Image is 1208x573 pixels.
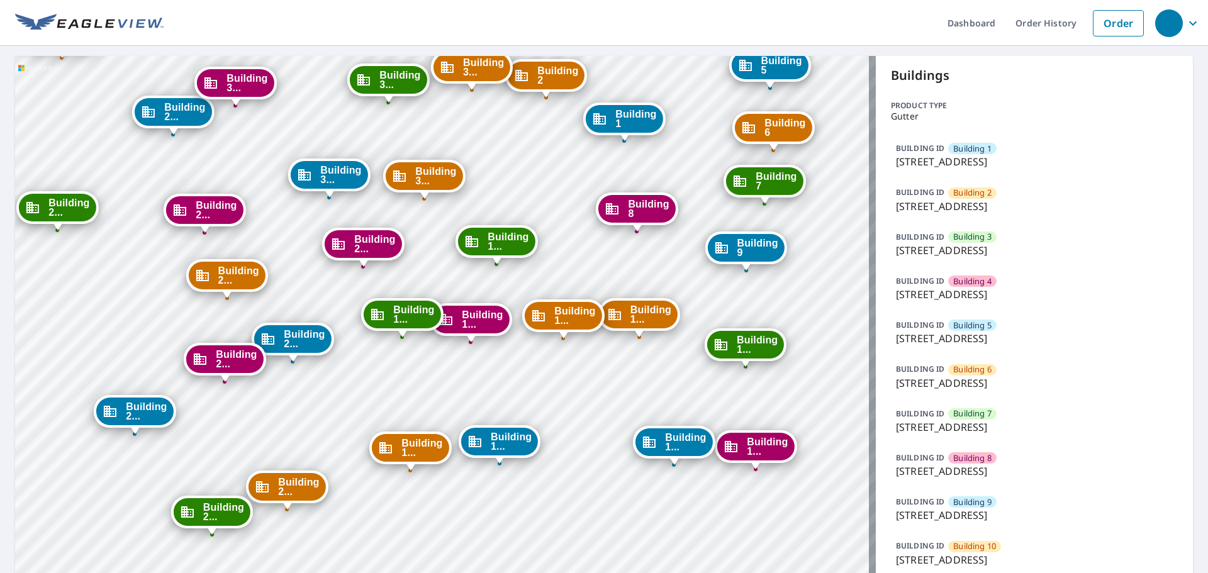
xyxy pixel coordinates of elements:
[665,433,706,452] span: Building 1...
[596,192,678,231] div: Dropped pin, building Building 8, Commercial property, 7627 East 37th Street North Wichita, KS 67226
[737,335,778,354] span: Building 1...
[164,194,245,233] div: Dropped pin, building Building 28, Commercial property, 7627 East 37th Street North Wichita, KS 6...
[132,96,214,135] div: Dropped pin, building Building 29, Commercial property, 7627 East 37th Street North Wichita, KS 6...
[896,287,1173,302] p: [STREET_ADDRESS]
[896,420,1173,435] p: [STREET_ADDRESS]
[747,437,788,456] span: Building 1...
[724,165,805,204] div: Dropped pin, building Building 7, Commercial property, 7627 East 37th Street North Wichita, KS 67226
[505,59,587,98] div: Dropped pin, building Building 2, Commercial property, 7627 East 37th Street North Wichita, KS 67226
[383,160,465,199] div: Dropped pin, building Building 34, Commercial property, 7627 East 37th Street North Wichita, KS 6...
[463,58,504,77] span: Building 3...
[896,187,944,197] p: BUILDING ID
[761,56,802,75] span: Building 5
[196,201,237,220] span: Building 2...
[583,103,665,142] div: Dropped pin, building Building 1, Commercial property, 7627 East 37th Street North Wichita, KS 67226
[896,496,944,507] p: BUILDING ID
[896,320,944,330] p: BUILDING ID
[891,111,1178,121] p: Gutter
[246,470,328,509] div: Dropped pin, building Building 22, Commercial property, 7627 East 37th Street North Wichita, KS 6...
[615,109,656,128] span: Building 1
[896,275,944,286] p: BUILDING ID
[705,231,786,270] div: Dropped pin, building Building 9, Commercial property, 7627 East 37th Street North Wichita, KS 67226
[953,275,992,287] span: Building 4
[732,111,814,150] div: Dropped pin, building Building 6, Commercial property, 7627 East 37th Street North Wichita, KS 67226
[953,143,992,155] span: Building 1
[186,259,268,298] div: Dropped pin, building Building 26, Commercial property, 7627 East 37th Street North Wichita, KS 6...
[633,426,715,465] div: Dropped pin, building Building 13, Commercial property, 7627 East 37th Street North Wichita, KS 6...
[459,425,540,464] div: Dropped pin, building Building 17, Commercial property, 7627 East 37th Street North Wichita, KS 6...
[896,154,1173,169] p: [STREET_ADDRESS]
[462,310,503,329] span: Building 1...
[896,540,944,551] p: BUILDING ID
[379,70,420,89] span: Building 3...
[15,14,164,33] img: EV Logo
[184,343,266,382] div: Dropped pin, building Building 24, Commercial property, 7627 East 37th Street North Wichita, KS 6...
[896,364,944,374] p: BUILDING ID
[953,320,992,331] span: Building 5
[764,118,805,137] span: Building 6
[896,199,1173,214] p: [STREET_ADDRESS]
[278,477,319,496] span: Building 2...
[94,395,176,434] div: Dropped pin, building Building 25, Commercial property, 7627 East 37th Street North Wichita, KS 6...
[284,330,325,348] span: Building 2...
[48,198,89,217] span: Building 2...
[401,438,442,457] span: Building 1...
[953,231,992,243] span: Building 3
[16,191,98,230] div: Dropped pin, building Building 27, Commercial property, 7627 East 37th Street North Wichita, KS 6...
[953,187,992,199] span: Building 2
[953,364,992,376] span: Building 6
[488,232,528,251] span: Building 1...
[953,540,996,552] span: Building 10
[896,452,944,463] p: BUILDING ID
[953,408,992,420] span: Building 7
[288,159,370,197] div: Dropped pin, building Building 33, Commercial property, 7627 East 37th Street North Wichita, KS 6...
[252,323,333,362] div: Dropped pin, building Building 21, Commercial property, 7627 East 37th Street North Wichita, KS 6...
[171,496,253,535] div: Dropped pin, building Building 23, Commercial property, 7627 East 37th Street North Wichita, KS 6...
[354,235,395,253] span: Building 2...
[393,305,434,324] span: Building 1...
[630,305,671,324] span: Building 1...
[216,350,257,369] span: Building 2...
[628,199,669,218] span: Building 8
[431,51,513,90] div: Dropped pin, building Building 38, Commercial property, 7627 East 37th Street North Wichita, KS 6...
[896,508,1173,523] p: [STREET_ADDRESS]
[896,331,1173,346] p: [STREET_ADDRESS]
[361,298,443,337] div: Dropped pin, building Building 19, Commercial property, 7627 East 37th Street North Wichita, KS 6...
[320,165,361,184] span: Building 3...
[737,238,778,257] span: Building 9
[226,74,267,92] span: Building 3...
[756,172,797,191] span: Building 7
[369,431,451,470] div: Dropped pin, building Building 18, Commercial property, 7627 East 37th Street North Wichita, KS 6...
[126,402,167,421] span: Building 2...
[896,231,944,242] p: BUILDING ID
[598,298,680,337] div: Dropped pin, building Building 10, Commercial property, 7627 East 37th Street North Wichita, KS 6...
[896,464,1173,479] p: [STREET_ADDRESS]
[896,408,944,419] p: BUILDING ID
[953,452,992,464] span: Building 8
[415,167,456,186] span: Building 3...
[896,552,1173,567] p: [STREET_ADDRESS]
[203,503,244,521] span: Building 2...
[164,103,205,121] span: Building 2...
[554,306,595,325] span: Building 1...
[430,303,512,342] div: Dropped pin, building Building 16, Commercial property, 7627 East 37th Street North Wichita, KS 6...
[322,228,404,267] div: Dropped pin, building Building 20, Commercial property, 7627 East 37th Street North Wichita, KS 6...
[715,430,797,469] div: Dropped pin, building Building 12, Commercial property, 7627 East 37th Street North Wichita, KS 6...
[896,143,944,153] p: BUILDING ID
[1093,10,1144,36] a: Order
[491,432,532,451] span: Building 1...
[522,299,604,338] div: Dropped pin, building Building 14, Commercial property, 7627 East 37th Street North Wichita, KS 6...
[456,225,537,264] div: Dropped pin, building Building 15, Commercial property, 7627 East 37th Street North Wichita, KS 6...
[953,496,992,508] span: Building 9
[705,328,786,367] div: Dropped pin, building Building 11, Commercial property, 7627 East 37th Street North Wichita, KS 6...
[194,67,276,106] div: Dropped pin, building Building 32, Commercial property, 7627 East 37th Street North Wichita, KS 6...
[891,100,1178,111] p: Product type
[729,49,810,88] div: Dropped pin, building Building 5, Commercial property, 7627 East 37th Street North Wichita, KS 67226
[218,266,259,285] span: Building 2...
[347,64,429,103] div: Dropped pin, building Building 35, Commercial property, 7627 East 37th Street North Wichita, KS 6...
[896,243,1173,258] p: [STREET_ADDRESS]
[537,66,578,85] span: Building 2
[896,376,1173,391] p: [STREET_ADDRESS]
[891,66,1178,85] p: Buildings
